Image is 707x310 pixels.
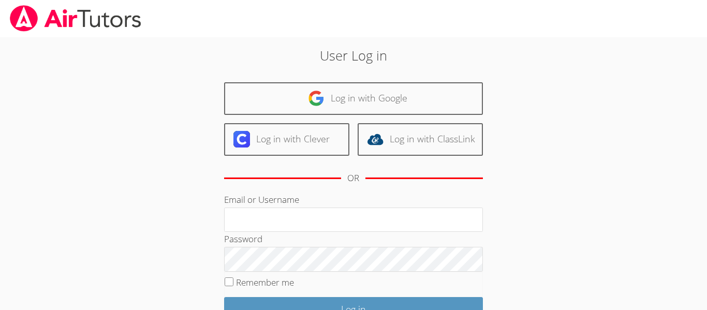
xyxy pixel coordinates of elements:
div: OR [347,171,359,186]
img: clever-logo-6eab21bc6e7a338710f1a6ff85c0baf02591cd810cc4098c63d3a4b26e2feb20.svg [233,131,250,147]
label: Email or Username [224,194,299,205]
a: Log in with Google [224,82,483,115]
h2: User Log in [163,46,544,65]
img: airtutors_banner-c4298cdbf04f3fff15de1276eac7730deb9818008684d7c2e4769d2f7ddbe033.png [9,5,142,32]
label: Remember me [236,276,294,288]
img: google-logo-50288ca7cdecda66e5e0955fdab243c47b7ad437acaf1139b6f446037453330a.svg [308,90,325,107]
label: Password [224,233,262,245]
a: Log in with ClassLink [358,123,483,156]
a: Log in with Clever [224,123,349,156]
img: classlink-logo-d6bb404cc1216ec64c9a2012d9dc4662098be43eaf13dc465df04b49fa7ab582.svg [367,131,384,147]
